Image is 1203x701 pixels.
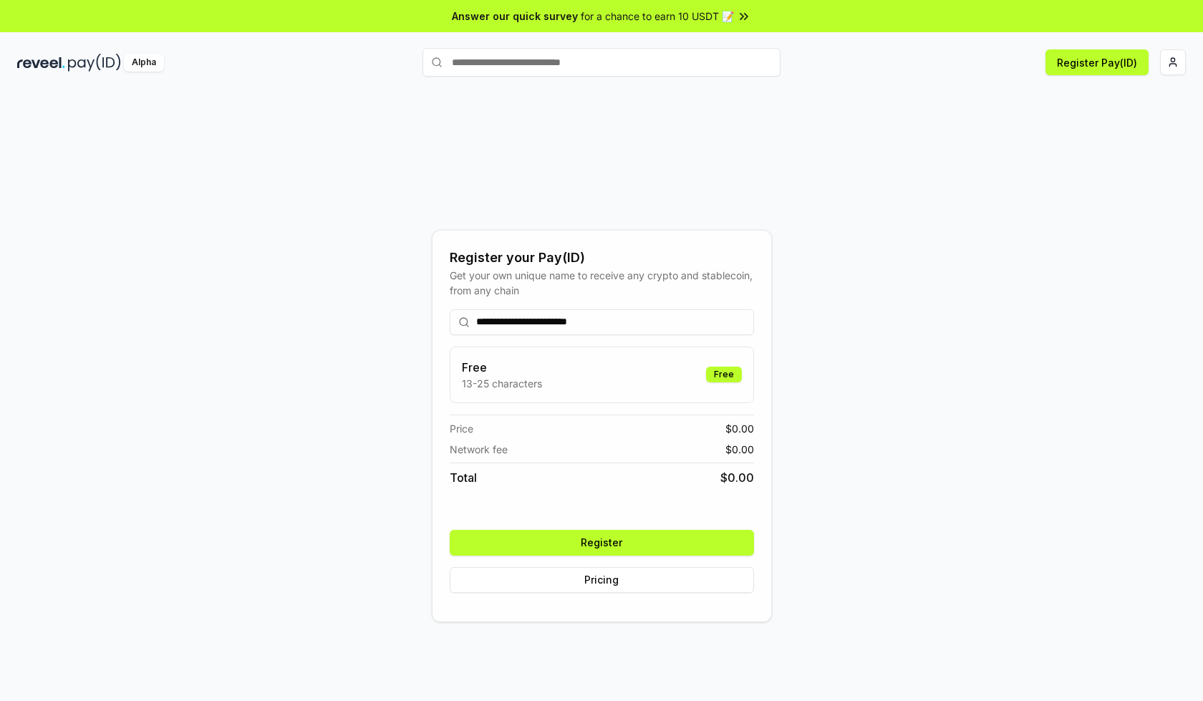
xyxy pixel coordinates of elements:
span: Price [450,421,473,436]
span: $ 0.00 [725,421,754,436]
div: Alpha [124,54,164,72]
button: Register Pay(ID) [1045,49,1149,75]
div: Get your own unique name to receive any crypto and stablecoin, from any chain [450,268,754,298]
h3: Free [462,359,542,376]
span: for a chance to earn 10 USDT 📝 [581,9,734,24]
button: Register [450,530,754,556]
span: $ 0.00 [720,469,754,486]
span: Network fee [450,442,508,457]
span: $ 0.00 [725,442,754,457]
div: Free [706,367,742,382]
div: Register your Pay(ID) [450,248,754,268]
img: pay_id [68,54,121,72]
p: 13-25 characters [462,376,542,391]
span: Total [450,469,477,486]
button: Pricing [450,567,754,593]
span: Answer our quick survey [452,9,578,24]
img: reveel_dark [17,54,65,72]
